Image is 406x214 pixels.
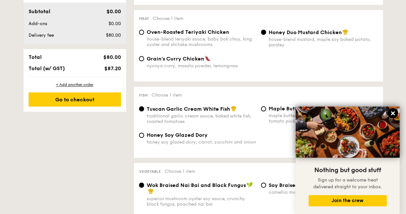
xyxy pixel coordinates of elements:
input: Honey Duo Mustard Chickenhouse-blend mustard, maple soy baked potato, parsley [261,30,266,35]
span: Choose 1 item [151,92,182,98]
span: Meat [139,16,149,21]
span: Honey Duo Mustard Chicken [269,29,342,35]
span: Sign up for a welcome treat delivered straight to your inbox. [313,177,382,190]
input: Grain's Curry Chickennyonya curry, masala powder, lemongrass [139,56,144,61]
span: $0.00 [108,21,121,26]
img: icon-chef-hat.a58ddaea.svg [231,106,237,111]
span: Honey Soy Glazed Dory [147,132,208,138]
img: DSC07876-Edit02-Large.jpeg [296,107,400,158]
span: $0.00 [106,8,121,14]
div: Go to checkout [29,92,121,107]
div: camellia mushroom, star anise, [PERSON_NAME] [269,190,378,195]
span: $87.20 [104,65,121,71]
div: nyonya curry, masala powder, lemongrass [147,63,256,69]
img: icon-chef-hat.a58ddaea.svg [148,188,154,194]
span: ⁠Soy Braised Tau Kee & Tau Pok [269,182,347,188]
span: Choose 1 item [153,16,183,21]
button: Join the crew [308,195,387,206]
div: superior mushroom oyster soy sauce, crunchy black fungus, poached nai bai [147,196,256,207]
div: house-blend teriyaki sauce, baby bok choy, king oyster and shiitake mushrooms [147,36,256,47]
div: honey soy glazed dory, carrot, zucchini and onion [147,139,256,145]
input: Maple Butter Dorymaple butter, romesco sauce, raisin, cherry tomato pickle [261,106,266,111]
span: Delivery fee [29,33,54,38]
span: $80.00 [103,54,121,60]
span: Vegetable [139,169,161,174]
input: ⁠Soy Braised Tau Kee & Tau Pokcamellia mushroom, star anise, [PERSON_NAME] [261,182,266,188]
div: traditional garlic cream sauce, baked white fish, roasted tomatoes [147,113,256,124]
span: Subtotal [29,8,50,14]
img: icon-vegan.f8ff3823.svg [246,182,253,188]
input: Tuscan Garlic Cream White Fishtraditional garlic cream sauce, baked white fish, roasted tomatoes [139,106,144,111]
span: Oven-Roasted Teriyaki Chicken [147,29,229,35]
span: Nothing but good stuff [314,166,381,174]
button: Close [388,108,398,118]
input: Oven-Roasted Teriyaki Chickenhouse-blend teriyaki sauce, baby bok choy, king oyster and shiitake ... [139,30,144,35]
img: icon-spicy.37a8142b.svg [205,55,211,61]
span: Total (w/ GST) [29,65,65,71]
div: + Add another order [29,82,121,87]
span: $80.00 [106,33,121,38]
span: Fish [139,93,148,98]
span: Tuscan Garlic Cream White Fish [147,106,230,112]
span: Choose 1 item [165,169,195,174]
span: Add-ons [29,21,47,26]
input: Honey Soy Glazed Doryhoney soy glazed dory, carrot, zucchini and onion [139,133,144,138]
span: Maple Butter Dory [269,106,315,112]
img: icon-chef-hat.a58ddaea.svg [342,29,348,35]
span: Grain's Curry Chicken [147,56,204,62]
input: Wok Braised Nai Bai and Black Fungussuperior mushroom oyster soy sauce, crunchy black fungus, poa... [139,182,144,188]
span: Wok Braised Nai Bai and Black Fungus [147,182,246,188]
div: maple butter, romesco sauce, raisin, cherry tomato pickle [269,113,378,124]
div: house-blend mustard, maple soy baked potato, parsley [269,37,378,48]
span: Total [29,54,42,60]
